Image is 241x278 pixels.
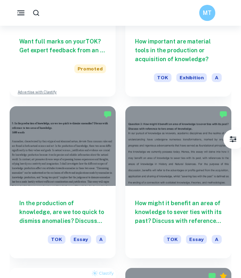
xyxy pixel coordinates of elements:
span: A [212,235,222,244]
img: Marked [104,110,112,118]
h6: MT [203,8,212,17]
a: Advertise with Clastify [18,89,57,95]
a: In the production of knowledge, are we too quick to dismiss anomalies? Discuss with reference to ... [10,106,116,258]
span: Essay [186,235,207,244]
h6: Want full marks on your TOK ? Get expert feedback from an IB examiner! [19,37,106,55]
span: TOK [163,235,181,244]
button: MT [199,5,215,21]
span: A [96,235,106,244]
span: Essay [70,235,91,244]
h6: How might it benefit an area of knowledge to sever ties with its past? Discuss with reference to ... [135,199,222,225]
button: Filter [225,131,241,147]
span: Promoted [74,64,106,73]
span: TOK [154,73,172,82]
span: TOK [48,235,65,244]
h6: In the production of knowledge, are we too quick to dismiss anomalies? Discuss with reference to ... [19,199,106,225]
span: Exhibition [176,73,207,82]
h6: How important are material tools in the production or acquisition of knowledge? [135,37,222,64]
img: Marked [219,110,227,118]
a: How might it benefit an area of knowledge to sever ties with its past? Discuss with reference to ... [125,106,231,258]
span: A [212,73,222,82]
